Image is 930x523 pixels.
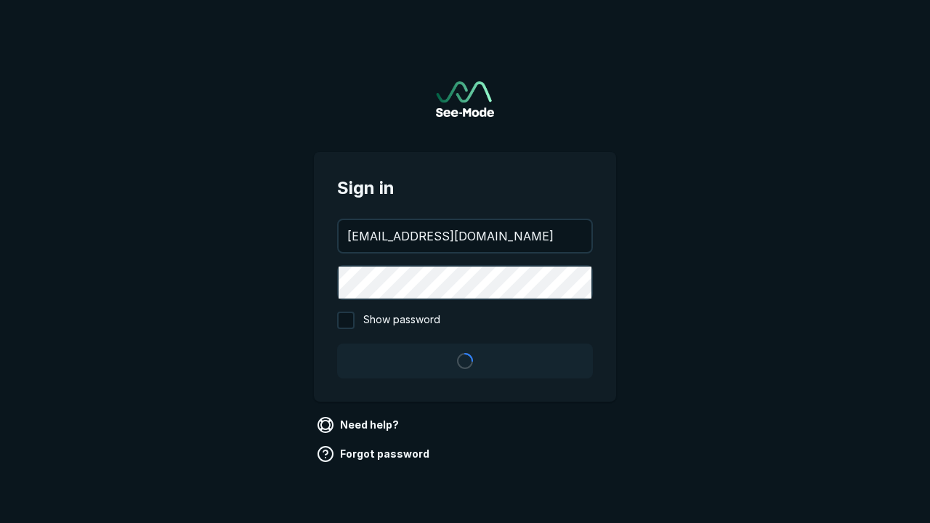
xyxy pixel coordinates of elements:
span: Show password [363,312,440,329]
a: Need help? [314,413,405,437]
a: Go to sign in [436,81,494,117]
span: Sign in [337,175,593,201]
img: See-Mode Logo [436,81,494,117]
a: Forgot password [314,442,435,466]
input: your@email.com [339,220,591,252]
